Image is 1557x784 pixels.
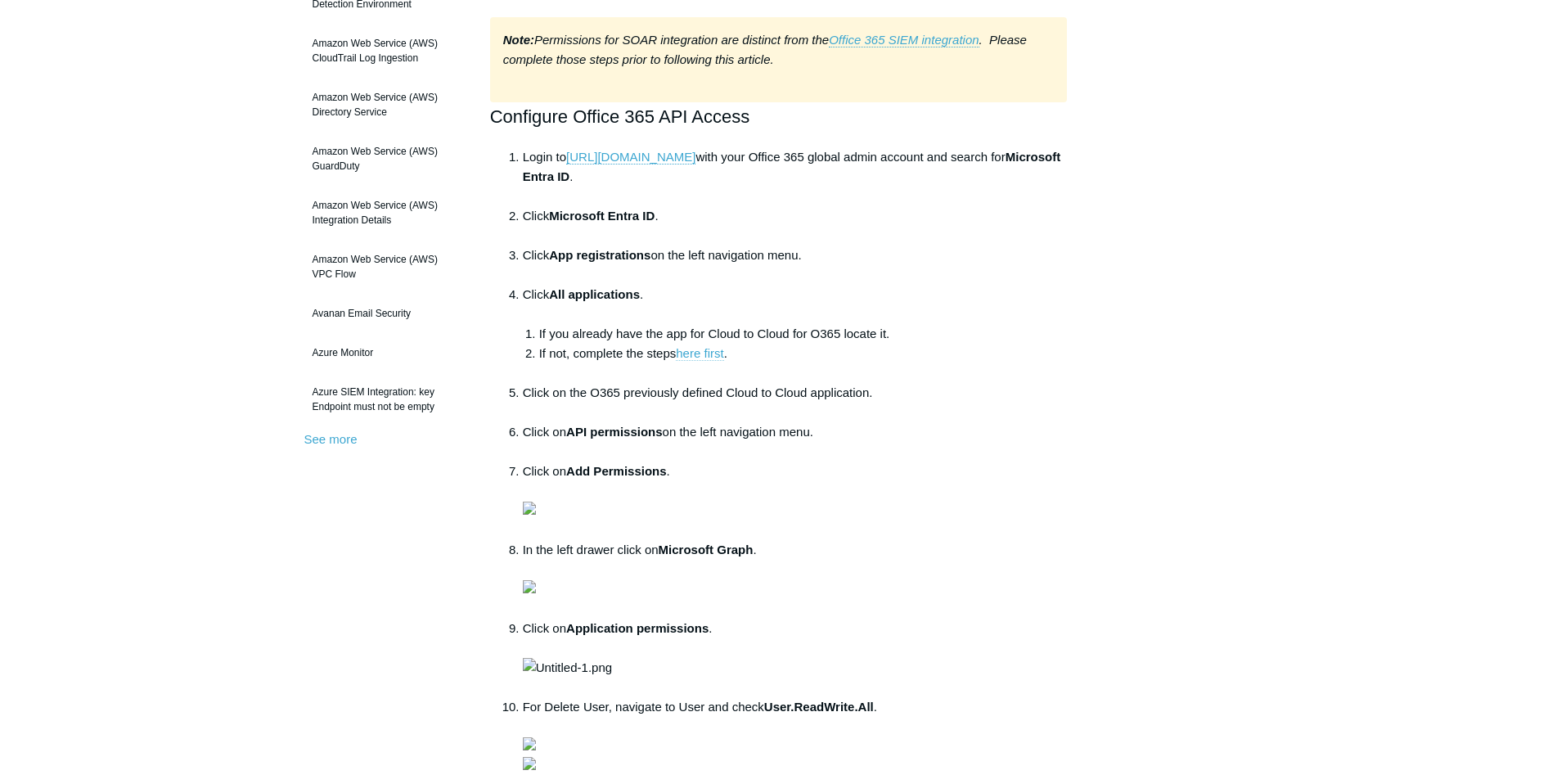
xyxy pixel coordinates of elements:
[829,33,979,47] a: Office 365 SIEM integration
[523,502,536,515] img: 28485733445395
[523,737,536,750] img: 28485733010963
[539,344,1068,383] li: If not, complete the steps .
[523,150,1061,183] strong: Microsoft Entra ID
[304,337,466,368] a: Azure Monitor
[566,464,667,478] strong: Add Permissions
[304,136,466,182] a: Amazon Web Service (AWS) GuardDuty
[523,757,536,770] img: 28485733024275
[503,33,534,47] strong: Note:
[764,700,874,714] strong: User.ReadWrite.All
[523,540,1068,619] li: In the left drawer click on .
[304,82,466,128] a: Amazon Web Service (AWS) Directory Service
[523,285,1068,383] li: Click .
[503,33,1027,66] em: Permissions for SOAR integration are distinct from the . Please complete those steps prior to fol...
[523,206,1068,246] li: Click .
[566,621,709,635] strong: Application permissions
[523,462,1068,540] li: Click on .
[304,244,466,290] a: Amazon Web Service (AWS) VPC Flow
[549,287,640,301] strong: All applications
[523,383,1068,422] li: Click on the O365 previously defined Cloud to Cloud application.
[523,246,1068,285] li: Click on the left navigation menu.
[566,425,663,439] strong: API permissions
[304,28,466,74] a: Amazon Web Service (AWS) CloudTrail Log Ingestion
[304,190,466,236] a: Amazon Web Service (AWS) Integration Details
[304,432,358,446] a: See more
[523,580,536,593] img: 28485733007891
[304,376,466,422] a: Azure SIEM Integration: key Endpoint must not be empty
[523,619,1068,697] li: Click on .
[523,658,612,678] img: Untitled-1.png
[659,543,754,556] strong: Microsoft Graph
[523,147,1068,206] li: Login to with your Office 365 global admin account and search for .
[304,298,466,329] a: Avanan Email Security
[566,150,695,164] a: [URL][DOMAIN_NAME]
[539,324,1068,344] li: If you already have the app for Cloud to Cloud for O365 locate it.
[676,346,723,361] a: here first
[523,422,1068,462] li: Click on on the left navigation menu.
[549,248,650,262] strong: App registrations
[549,209,655,223] strong: Microsoft Entra ID
[490,102,1068,131] h2: Configure Office 365 API Access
